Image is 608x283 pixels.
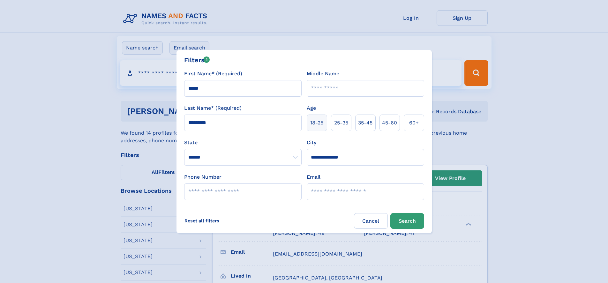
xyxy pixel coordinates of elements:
[184,55,210,65] div: Filters
[354,213,388,229] label: Cancel
[382,119,397,127] span: 45‑60
[307,104,316,112] label: Age
[390,213,424,229] button: Search
[307,70,339,78] label: Middle Name
[184,173,221,181] label: Phone Number
[184,70,242,78] label: First Name* (Required)
[358,119,372,127] span: 35‑45
[334,119,348,127] span: 25‑35
[307,173,320,181] label: Email
[180,213,223,228] label: Reset all filters
[184,139,302,146] label: State
[307,139,316,146] label: City
[310,119,323,127] span: 18‑25
[409,119,419,127] span: 60+
[184,104,242,112] label: Last Name* (Required)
